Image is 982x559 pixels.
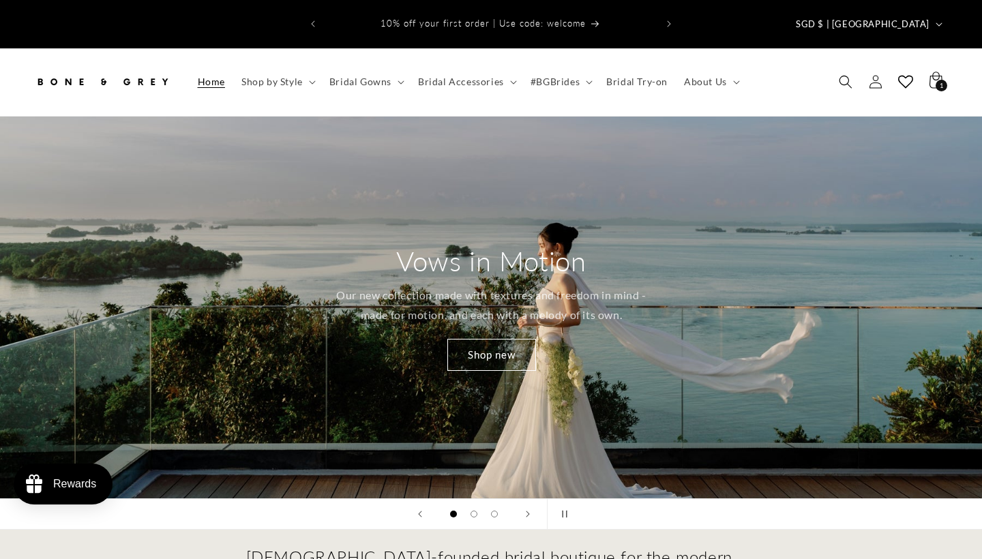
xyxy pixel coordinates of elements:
[531,76,580,88] span: #BGBrides
[598,67,676,96] a: Bridal Try-on
[396,243,586,279] h2: Vows in Motion
[443,504,464,524] button: Load slide 1 of 3
[321,67,410,96] summary: Bridal Gowns
[831,67,861,97] summary: Search
[676,67,745,96] summary: About Us
[522,67,598,96] summary: #BGBrides
[34,67,170,97] img: Bone and Grey Bridal
[298,11,328,37] button: Previous announcement
[329,76,391,88] span: Bridal Gowns
[684,76,727,88] span: About Us
[940,80,944,91] span: 1
[29,62,176,102] a: Bone and Grey Bridal
[547,499,577,529] button: Pause slideshow
[233,67,321,96] summary: Shop by Style
[405,499,435,529] button: Previous slide
[241,76,303,88] span: Shop by Style
[447,339,535,371] a: Shop new
[381,18,586,29] span: 10% off your first order | Use code: welcome
[513,499,543,529] button: Next slide
[329,286,653,325] p: Our new collection made with textures and freedom in mind - made for motion, and each with a melo...
[606,76,668,88] span: Bridal Try-on
[190,67,233,96] a: Home
[788,11,948,37] button: SGD $ | [GEOGRAPHIC_DATA]
[464,504,484,524] button: Load slide 2 of 3
[410,67,522,96] summary: Bridal Accessories
[654,11,684,37] button: Next announcement
[796,18,929,31] span: SGD $ | [GEOGRAPHIC_DATA]
[484,504,505,524] button: Load slide 3 of 3
[418,76,504,88] span: Bridal Accessories
[198,76,225,88] span: Home
[53,478,96,490] div: Rewards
